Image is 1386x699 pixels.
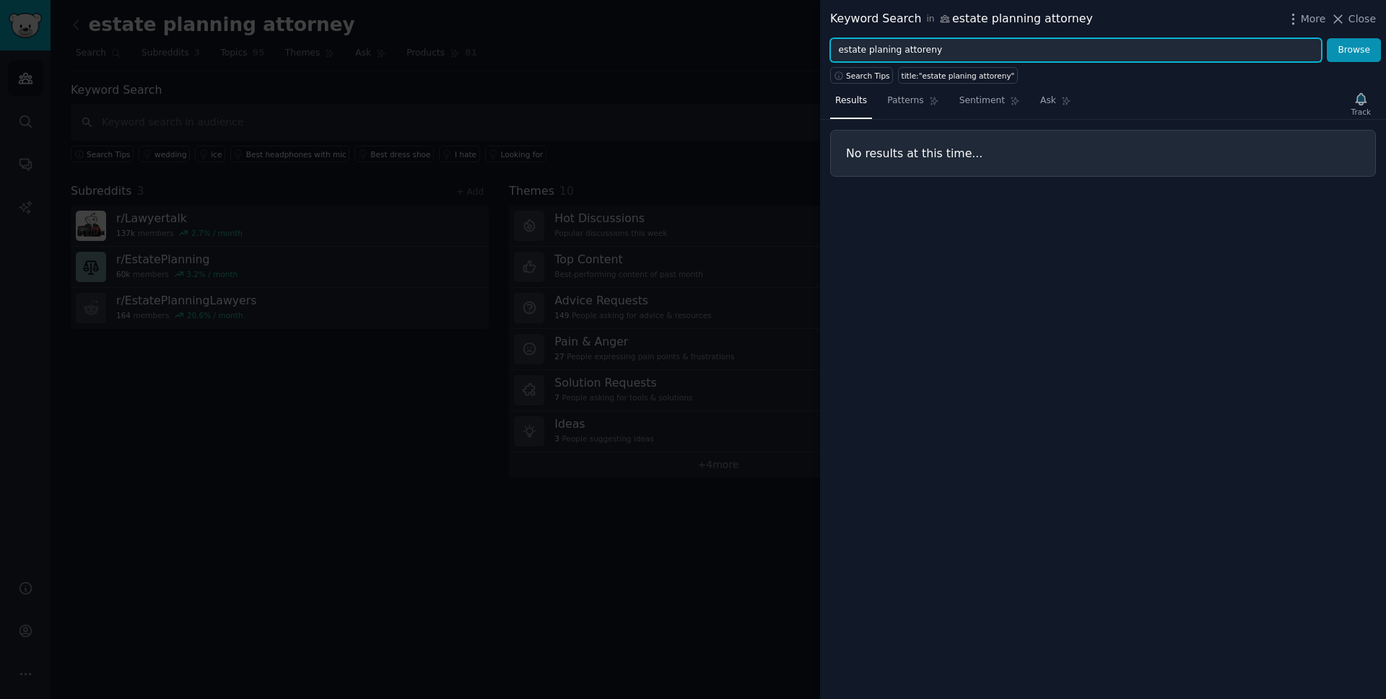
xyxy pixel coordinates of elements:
button: More [1286,12,1326,27]
a: Patterns [882,89,943,119]
span: Ask [1040,94,1056,107]
a: Sentiment [954,89,1025,119]
input: Try a keyword related to your business [830,38,1322,63]
a: Ask [1035,89,1076,119]
span: in [926,13,934,26]
button: Browse [1327,38,1381,63]
span: Results [835,94,867,107]
h3: No results at this time... [846,146,1360,161]
button: Close [1330,12,1376,27]
div: Keyword Search estate planning attorney [830,10,1093,28]
span: More [1301,12,1326,27]
span: Close [1348,12,1376,27]
a: Results [830,89,872,119]
span: Search Tips [846,71,890,81]
span: Patterns [887,94,923,107]
div: title:"estate planing attoreny" [902,71,1015,81]
span: Sentiment [959,94,1005,107]
a: title:"estate planing attoreny" [898,67,1018,84]
button: Search Tips [830,67,893,84]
